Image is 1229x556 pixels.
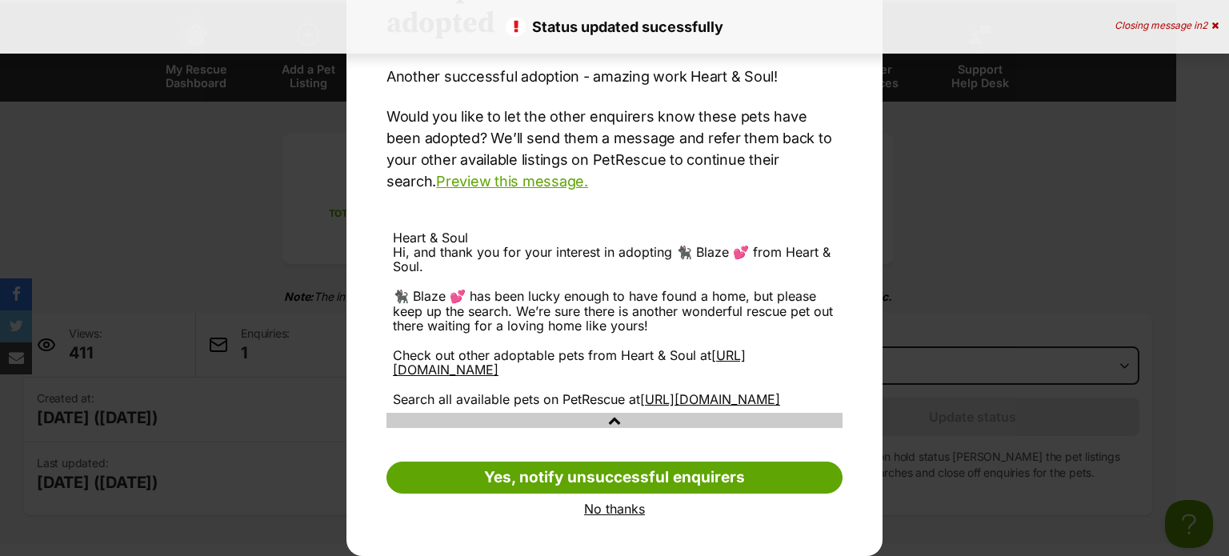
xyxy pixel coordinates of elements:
a: [URL][DOMAIN_NAME] [640,391,780,407]
a: Yes, notify unsuccessful enquirers [386,462,843,494]
a: [URL][DOMAIN_NAME] [393,347,746,378]
div: Hi, and thank you for your interest in adopting 🐈‍⬛ Blaze 💕 from Heart & Soul. 🐈‍⬛ Blaze 💕 has be... [393,245,836,406]
p: Status updated sucessfully [16,16,1213,38]
div: Closing message in [1115,20,1219,31]
a: Preview this message. [436,173,588,190]
a: No thanks [386,502,843,516]
p: Another successful adoption - amazing work Heart & Soul! [386,66,843,87]
p: Would you like to let the other enquirers know these pets have been adopted? We’ll send them a me... [386,106,843,192]
span: Heart & Soul [393,230,468,246]
span: 2 [1202,19,1207,31]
